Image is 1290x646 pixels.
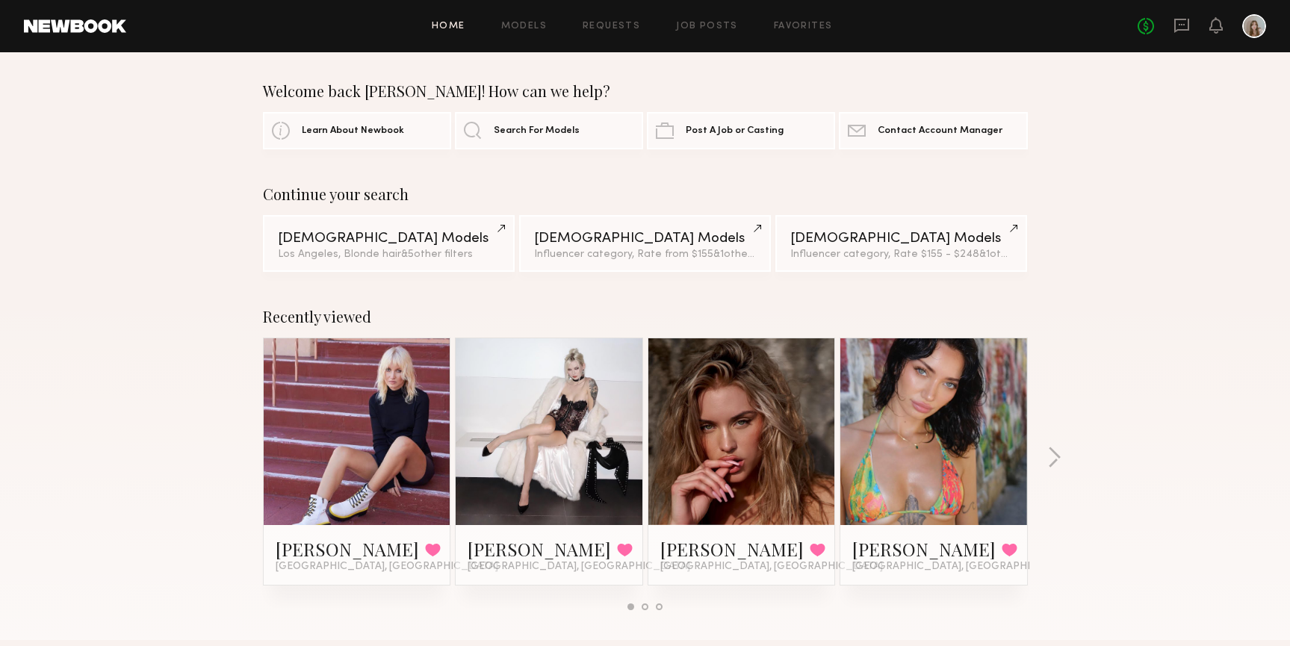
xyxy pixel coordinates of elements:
[839,112,1027,149] a: Contact Account Manager
[494,126,580,136] span: Search For Models
[660,537,804,561] a: [PERSON_NAME]
[263,112,451,149] a: Learn About Newbook
[686,126,784,136] span: Post A Job or Casting
[432,22,465,31] a: Home
[468,537,611,561] a: [PERSON_NAME]
[263,215,515,272] a: [DEMOGRAPHIC_DATA] ModelsLos Angeles, Blonde hair&5other filters
[455,112,643,149] a: Search For Models
[278,249,500,260] div: Los Angeles, Blonde hair
[276,537,419,561] a: [PERSON_NAME]
[263,308,1028,326] div: Recently viewed
[852,561,1075,573] span: [GEOGRAPHIC_DATA], [GEOGRAPHIC_DATA]
[878,126,1002,136] span: Contact Account Manager
[676,22,738,31] a: Job Posts
[501,22,547,31] a: Models
[278,232,500,246] div: [DEMOGRAPHIC_DATA] Models
[534,232,756,246] div: [DEMOGRAPHIC_DATA] Models
[979,249,1044,259] span: & 1 other filter
[468,561,690,573] span: [GEOGRAPHIC_DATA], [GEOGRAPHIC_DATA]
[263,82,1028,100] div: Welcome back [PERSON_NAME]! How can we help?
[263,185,1028,203] div: Continue your search
[519,215,771,272] a: [DEMOGRAPHIC_DATA] ModelsInfluencer category, Rate from $155&1other filter
[775,215,1027,272] a: [DEMOGRAPHIC_DATA] ModelsInfluencer category, Rate $155 - $248&1other filter
[583,22,640,31] a: Requests
[713,249,778,259] span: & 1 other filter
[774,22,833,31] a: Favorites
[647,112,835,149] a: Post A Job or Casting
[534,249,756,260] div: Influencer category, Rate from $155
[401,249,473,259] span: & 5 other filter s
[790,249,1012,260] div: Influencer category, Rate $155 - $248
[852,537,996,561] a: [PERSON_NAME]
[302,126,404,136] span: Learn About Newbook
[790,232,1012,246] div: [DEMOGRAPHIC_DATA] Models
[276,561,498,573] span: [GEOGRAPHIC_DATA], [GEOGRAPHIC_DATA]
[660,561,883,573] span: [GEOGRAPHIC_DATA], [GEOGRAPHIC_DATA]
